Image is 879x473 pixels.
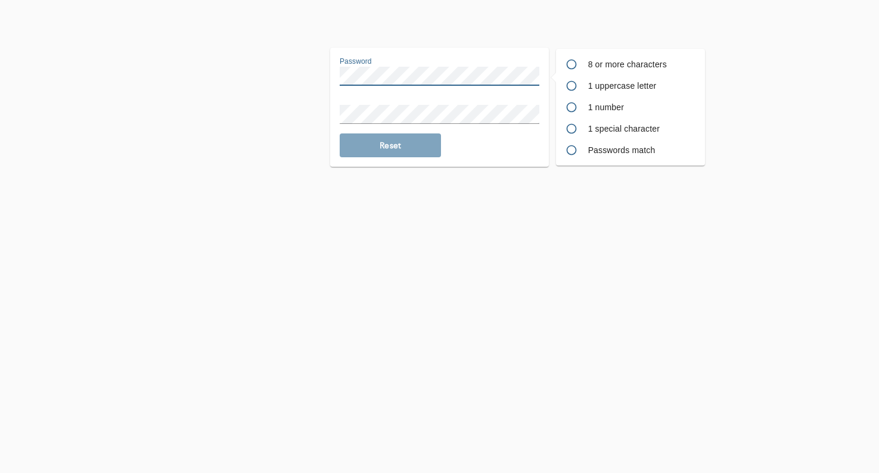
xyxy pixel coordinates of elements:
[588,58,695,70] p: 8 or more characters
[340,58,372,66] label: Password
[588,80,695,92] p: 1 uppercase letter
[588,123,695,135] p: 1 special character
[588,144,695,156] p: Passwords match
[588,101,695,113] p: 1 number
